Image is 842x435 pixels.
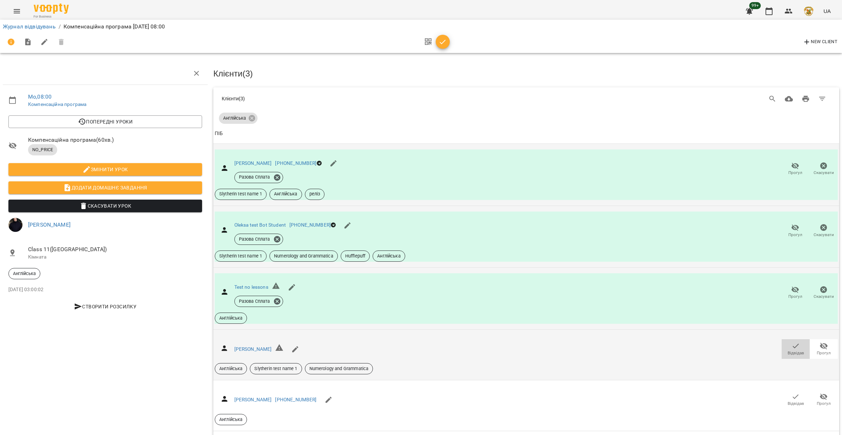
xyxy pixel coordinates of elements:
span: Англійська [215,416,247,423]
a: Oleksa test Bot Student [234,222,286,228]
span: Змінити урок [14,165,196,174]
button: Попередні уроки [8,115,202,128]
button: Прогул [810,339,838,359]
a: [PERSON_NAME] [234,397,272,402]
span: 99+ [749,2,761,9]
div: Разова Сплата [234,234,283,245]
div: Англійська [8,268,40,279]
h6: Невірний формат телефону ${ phone } [275,343,283,355]
div: Англійська [219,113,258,124]
div: Разова Сплата [234,172,283,183]
span: ПІБ [215,129,838,138]
nav: breadcrumb [3,22,839,31]
a: Компенсаційна програма [28,101,86,107]
span: New Client [803,38,837,46]
button: Створити розсилку [8,300,202,313]
button: Друк [797,91,814,107]
span: Англійська [270,191,301,197]
span: Прогул [788,232,802,238]
span: Slytherin test name 1 [215,253,266,259]
button: Завантажити CSV [781,91,797,107]
span: Скасувати Урок [14,202,196,210]
span: Прогул [788,170,802,176]
span: Slytherin test name 1 [250,366,301,372]
button: Прогул [781,283,809,303]
p: Компенсаційна програма [DATE] 08:00 [64,22,165,31]
span: Numerology and Grammatica [270,253,338,259]
button: Додати домашнє завдання [8,181,202,194]
button: Прогул [781,159,809,179]
span: Англійська [373,253,405,259]
span: Англійська [219,115,250,121]
button: Скасувати [809,159,838,179]
button: Змінити урок [8,163,202,176]
button: Скасувати Урок [8,200,202,212]
img: ad7e999b06c9aeaf2ae83e880ee3e2bd.jpg [8,218,22,232]
span: Англійська [215,315,247,321]
a: [PHONE_NUMBER] [275,397,316,402]
button: Прогул [810,390,838,410]
span: Англійська [215,366,247,372]
span: For Business [34,14,69,19]
a: Журнал відвідувань [3,23,56,30]
button: Фільтр [814,91,831,107]
button: Menu [8,3,25,20]
span: Створити розсилку [11,302,199,311]
a: [PHONE_NUMBER] [289,222,331,228]
div: Разова Сплата [234,296,283,307]
li: / [59,22,61,31]
a: [PERSON_NAME] [234,346,272,352]
span: Прогул [817,350,831,356]
p: Кімната [28,254,202,261]
button: Відвідав [782,339,810,359]
span: реліз [305,191,325,197]
span: Slytherin test name 1 [215,191,266,197]
div: Клієнти ( 3 ) [222,95,504,102]
span: Англійська [9,270,40,277]
a: Test no lessons [234,284,268,290]
div: Sort [215,129,223,138]
h6: Невірний формат телефону ${ phone } [272,282,280,293]
span: Numerology and Grammatica [305,366,373,372]
span: Class 11([GEOGRAPHIC_DATA]) [28,245,202,254]
span: Відвідав [788,401,804,407]
span: Прогул [817,401,831,407]
span: Разова Сплата [235,236,275,242]
span: Відвідав [788,350,804,356]
div: ПІБ [215,129,223,138]
span: Скасувати [814,294,834,300]
span: Компенсаційна програма ( 60 хв. ) [28,136,202,144]
span: UA [823,7,831,15]
img: Voopty Logo [34,4,69,14]
button: Скасувати [809,221,838,241]
span: Разова Сплата [235,298,275,304]
span: NO_PRICE [28,147,57,153]
span: Hufflepuff [341,253,369,259]
span: Скасувати [814,232,834,238]
button: Відвідав [782,390,810,410]
button: New Client [801,36,839,48]
button: UA [821,5,834,18]
div: Table Toolbar [213,87,839,110]
p: [DATE] 03:00:02 [8,286,202,293]
span: Прогул [788,294,802,300]
a: [PERSON_NAME] [234,160,272,166]
a: [PERSON_NAME] [28,221,71,228]
span: Разова Сплата [235,174,275,180]
a: [PHONE_NUMBER] [275,160,316,166]
img: e4fadf5fdc8e1f4c6887bfc6431a60f1.png [804,6,814,16]
a: Mo , 08:00 [28,93,52,100]
span: Скасувати [814,170,834,176]
span: Додати домашнє завдання [14,183,196,192]
span: Попередні уроки [14,118,196,126]
button: Search [764,91,781,107]
button: Скасувати [809,283,838,303]
button: Прогул [781,221,809,241]
h3: Клієнти ( 3 ) [213,69,839,78]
